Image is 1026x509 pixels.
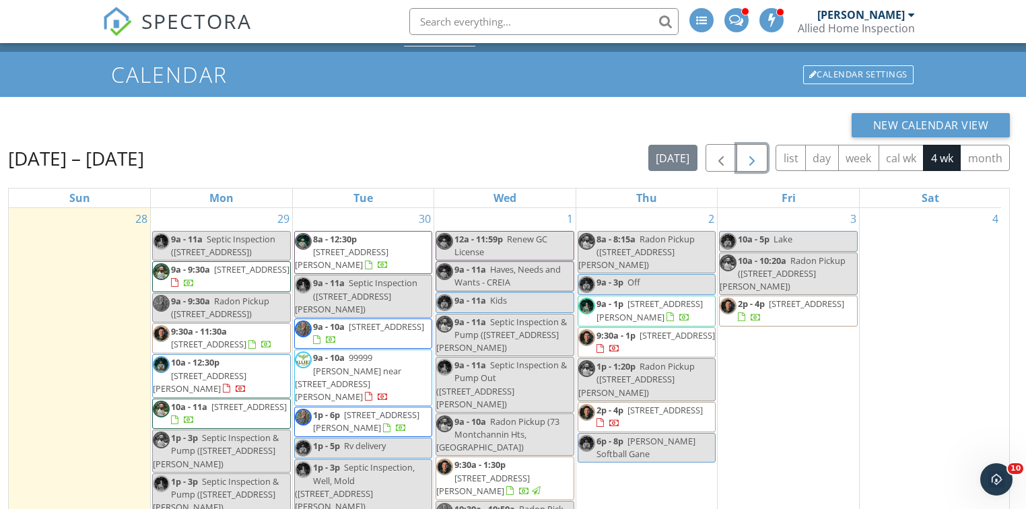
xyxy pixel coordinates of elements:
[416,208,434,230] a: Go to September 30, 2025
[737,144,768,172] button: Next
[294,231,433,275] a: 8a - 12:30p [STREET_ADDRESS][PERSON_NAME]
[171,338,246,350] span: [STREET_ADDRESS]
[596,360,636,372] span: 1p - 1:20p
[596,233,636,245] span: 8a - 8:15a
[152,261,291,292] a: 9a - 9:30a [STREET_ADDRESS]
[776,145,806,171] button: list
[294,407,433,437] a: 1p - 6p [STREET_ADDRESS][PERSON_NAME]
[596,329,636,341] span: 9:30a - 1p
[152,399,291,429] a: 10a - 11a [STREET_ADDRESS]
[111,63,915,86] h1: Calendar
[803,65,914,84] div: Calendar Settings
[491,189,519,207] a: Wednesday
[596,298,703,323] span: [STREET_ADDRESS][PERSON_NAME]
[436,459,543,496] a: 9:30a - 1:30p [STREET_ADDRESS][PERSON_NAME]
[578,360,695,398] span: Radon Pickup ([STREET_ADDRESS][PERSON_NAME])
[990,208,1001,230] a: Go to October 4, 2025
[313,233,357,245] span: 8a - 12:30p
[490,294,507,306] span: Kids
[578,296,716,326] a: 9a - 1p [STREET_ADDRESS][PERSON_NAME]
[774,233,792,245] span: Lake
[578,327,716,358] a: 9:30a - 1p [STREET_ADDRESS]
[153,263,170,280] img: img_4297.jpeg
[153,356,246,394] a: 10a - 12:30p [STREET_ADDRESS][PERSON_NAME]
[454,263,486,275] span: 9a - 11a
[295,277,312,294] img: lindsay_headshot.jpg
[578,404,595,421] img: robertino.png
[596,298,623,310] span: 9a - 1p
[454,359,486,371] span: 9a - 11a
[349,320,424,333] span: [STREET_ADDRESS]
[454,459,506,471] span: 9:30a - 1:30p
[153,432,279,469] span: Septic Inspection & Pump ([STREET_ADDRESS][PERSON_NAME])
[153,295,170,312] img: img_9430.jpeg
[171,263,210,275] span: 9a - 9:30a
[295,351,312,368] img: allied__mainlogo_2color.jpg
[738,233,769,245] span: 10a - 5p
[848,208,859,230] a: Go to October 3, 2025
[454,233,547,258] span: Renew GC License
[706,208,717,230] a: Go to October 2, 2025
[436,456,574,500] a: 9:30a - 1:30p [STREET_ADDRESS][PERSON_NAME]
[294,349,433,406] a: 9a - 10a 99999 [PERSON_NAME] near [STREET_ADDRESS][PERSON_NAME]
[817,8,905,22] div: [PERSON_NAME]
[436,415,559,453] span: Radon Pickup (73 Montchannin Hts, [GEOGRAPHIC_DATA])
[102,7,132,36] img: The Best Home Inspection Software - Spectora
[171,295,269,320] span: Radon Pickup ([STREET_ADDRESS])
[596,435,695,460] span: [PERSON_NAME] Softball Gane
[295,409,312,426] img: img_9430.jpeg
[852,113,1011,137] button: New Calendar View
[171,401,207,413] span: 10a - 11a
[720,298,737,314] img: robertino.png
[436,316,567,353] span: Septic Inspection & Pump ([STREET_ADDRESS][PERSON_NAME])
[436,263,453,280] img: dustin_headshot.jpg
[879,145,924,171] button: cal wk
[171,432,198,444] span: 1p - 3p
[454,233,503,245] span: 12a - 11:59p
[207,189,236,207] a: Monday
[436,233,453,250] img: dustin_headshot.jpg
[578,402,716,432] a: 2p - 4p [STREET_ADDRESS]
[1008,463,1023,474] span: 10
[706,144,737,172] button: Previous
[275,208,292,230] a: Go to September 29, 2025
[436,316,453,333] img: img_4297.jpeg
[798,22,915,35] div: Allied Home Inspection
[313,409,419,434] span: [STREET_ADDRESS][PERSON_NAME]
[67,189,93,207] a: Sunday
[564,208,576,230] a: Go to October 1, 2025
[596,298,703,323] a: 9a - 1p [STREET_ADDRESS][PERSON_NAME]
[313,409,419,434] a: 1p - 6p [STREET_ADDRESS][PERSON_NAME]
[578,233,595,250] img: img_4297.jpeg
[295,277,417,314] span: Septic Inspection ([STREET_ADDRESS][PERSON_NAME])
[578,233,695,271] span: Radon Pickup ([STREET_ADDRESS][PERSON_NAME])
[436,415,453,432] img: img_4297.jpeg
[578,298,595,314] img: lindsay_headshot.jpg
[454,316,486,328] span: 9a - 11a
[153,233,170,250] img: lindsay_headshot.jpg
[648,145,697,171] button: [DATE]
[640,329,715,341] span: [STREET_ADDRESS]
[141,7,252,35] span: SPECTORA
[295,351,401,403] a: 9a - 10a 99999 [PERSON_NAME] near [STREET_ADDRESS][PERSON_NAME]
[152,323,291,353] a: 9:30a - 11:30a [STREET_ADDRESS]
[153,325,170,342] img: robertino.png
[720,233,737,250] img: chuck_headshot.jpg
[295,233,388,271] a: 8a - 12:30p [STREET_ADDRESS][PERSON_NAME]
[634,189,660,207] a: Thursday
[596,404,623,416] span: 2p - 4p
[313,440,340,452] span: 1p - 5p
[153,475,170,492] img: lindsay_headshot.jpg
[295,246,388,271] span: [STREET_ADDRESS][PERSON_NAME]
[295,233,312,250] img: dustin_headshot.jpg
[720,254,737,271] img: img_4297.jpeg
[805,145,839,171] button: day
[769,298,844,310] span: [STREET_ADDRESS]
[578,360,595,377] img: img_4297.jpeg
[578,435,595,452] img: chuck_headshot.jpg
[171,475,198,487] span: 1p - 3p
[152,354,291,398] a: 10a - 12:30p [STREET_ADDRESS][PERSON_NAME]
[102,18,252,46] a: SPECTORA
[171,233,203,245] span: 9a - 11a
[313,320,424,345] a: 9a - 10a [STREET_ADDRESS]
